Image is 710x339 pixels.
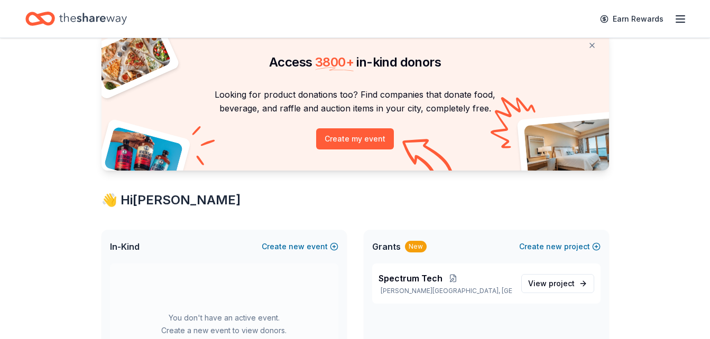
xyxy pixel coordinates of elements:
span: View [528,277,575,290]
div: New [405,241,427,252]
span: project [549,279,575,288]
img: Curvy arrow [402,139,455,178]
button: Createnewproject [519,240,601,253]
p: [PERSON_NAME][GEOGRAPHIC_DATA], [GEOGRAPHIC_DATA] [379,287,513,295]
p: Looking for product donations too? Find companies that donate food, beverage, and raffle and auct... [114,88,596,116]
div: 👋 Hi [PERSON_NAME] [102,192,609,209]
button: Createnewevent [262,240,338,253]
span: new [289,240,305,253]
span: 3800 + [315,54,354,70]
img: Pizza [89,24,172,92]
a: Earn Rewards [594,10,670,29]
a: View project [521,274,594,293]
span: Access in-kind donors [269,54,441,70]
button: Create my event [316,128,394,149]
span: Grants [372,240,401,253]
span: In-Kind [110,240,140,253]
span: new [546,240,562,253]
span: Spectrum Tech [379,272,442,285]
a: Home [25,6,127,31]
